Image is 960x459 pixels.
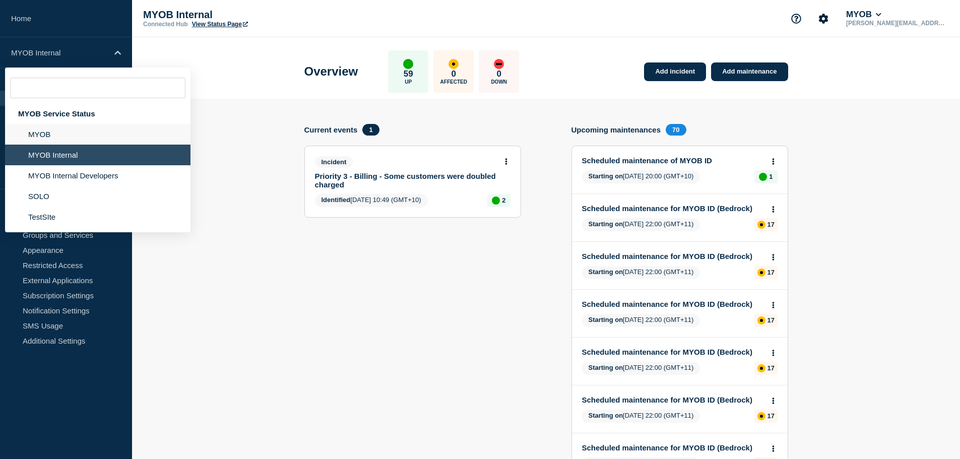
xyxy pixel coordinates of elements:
span: Starting on [589,412,623,419]
p: 2 [502,196,505,204]
span: 1 [362,124,379,136]
div: affected [757,412,765,420]
div: up [403,59,413,69]
p: MYOB Internal [143,9,345,21]
span: Starting on [589,268,623,276]
a: Scheduled maintenance for MYOB ID (Bedrock) [582,252,764,260]
a: Scheduled maintenance for MYOB ID (Bedrock) [582,443,764,452]
button: Account settings [813,8,834,29]
a: View Status Page [192,21,248,28]
h1: Overview [304,64,358,79]
a: Scheduled maintenance for MYOB ID (Bedrock) [582,204,764,213]
p: MYOB Internal [11,48,108,57]
div: affected [757,364,765,372]
a: Add incident [644,62,706,81]
div: down [494,59,504,69]
p: 17 [767,221,775,228]
span: Starting on [589,364,623,371]
div: affected [757,269,765,277]
a: Scheduled maintenance of MYOB ID [582,156,764,165]
button: MYOB [844,10,883,20]
a: Scheduled maintenance for MYOB ID (Bedrock) [582,300,764,308]
p: 17 [767,316,775,324]
li: TestSIte [5,207,190,227]
p: 17 [767,269,775,276]
span: [DATE] 22:00 (GMT+11) [582,410,700,423]
div: up [492,196,500,205]
a: Priority 3 - Billing - Some customers were doubled charged [315,172,497,189]
button: Support [786,8,807,29]
span: [DATE] 22:00 (GMT+11) [582,266,700,279]
p: 17 [767,412,775,420]
div: up [759,173,767,181]
p: 0 [497,69,501,79]
span: Starting on [589,316,623,323]
p: Down [491,79,507,85]
a: Scheduled maintenance for MYOB ID (Bedrock) [582,396,764,404]
span: [DATE] 22:00 (GMT+11) [582,314,700,327]
span: Starting on [589,172,623,180]
h4: Current events [304,125,358,134]
div: MYOB Service Status [5,103,190,124]
p: 1 [769,173,773,180]
div: affected [757,316,765,324]
div: affected [757,221,765,229]
p: Connected Hub [143,21,188,28]
li: MYOB Internal Developers [5,165,190,186]
span: Identified [322,196,351,204]
p: [PERSON_NAME][EMAIL_ADDRESS][PERSON_NAME][DOMAIN_NAME] [844,20,949,27]
p: 59 [404,69,413,79]
a: Scheduled maintenance for MYOB ID (Bedrock) [582,348,764,356]
span: [DATE] 10:49 (GMT+10) [315,194,428,207]
a: Add maintenance [711,62,788,81]
span: [DATE] 22:00 (GMT+11) [582,362,700,375]
p: Up [405,79,412,85]
h4: Upcoming maintenances [571,125,661,134]
span: Incident [315,156,353,168]
li: SOLO [5,186,190,207]
p: 0 [452,69,456,79]
span: [DATE] 22:00 (GMT+11) [582,218,700,231]
span: [DATE] 20:00 (GMT+10) [582,170,700,183]
span: 70 [666,124,686,136]
li: MYOB Internal [5,145,190,165]
li: MYOB [5,124,190,145]
div: affected [449,59,459,69]
p: Affected [440,79,467,85]
span: Starting on [589,220,623,228]
p: 17 [767,364,775,372]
